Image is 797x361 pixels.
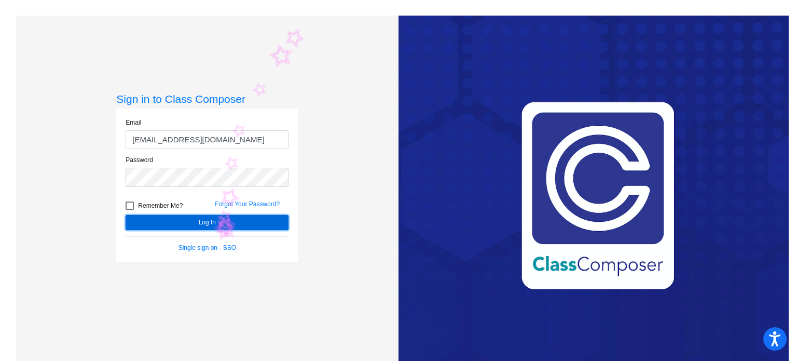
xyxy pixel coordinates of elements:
[126,215,288,230] button: Log In
[116,92,298,105] h3: Sign in to Class Composer
[178,244,236,251] a: Single sign on - SSO
[126,118,141,127] label: Email
[126,155,153,165] label: Password
[138,199,183,212] span: Remember Me?
[215,200,280,208] a: Forgot Your Password?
